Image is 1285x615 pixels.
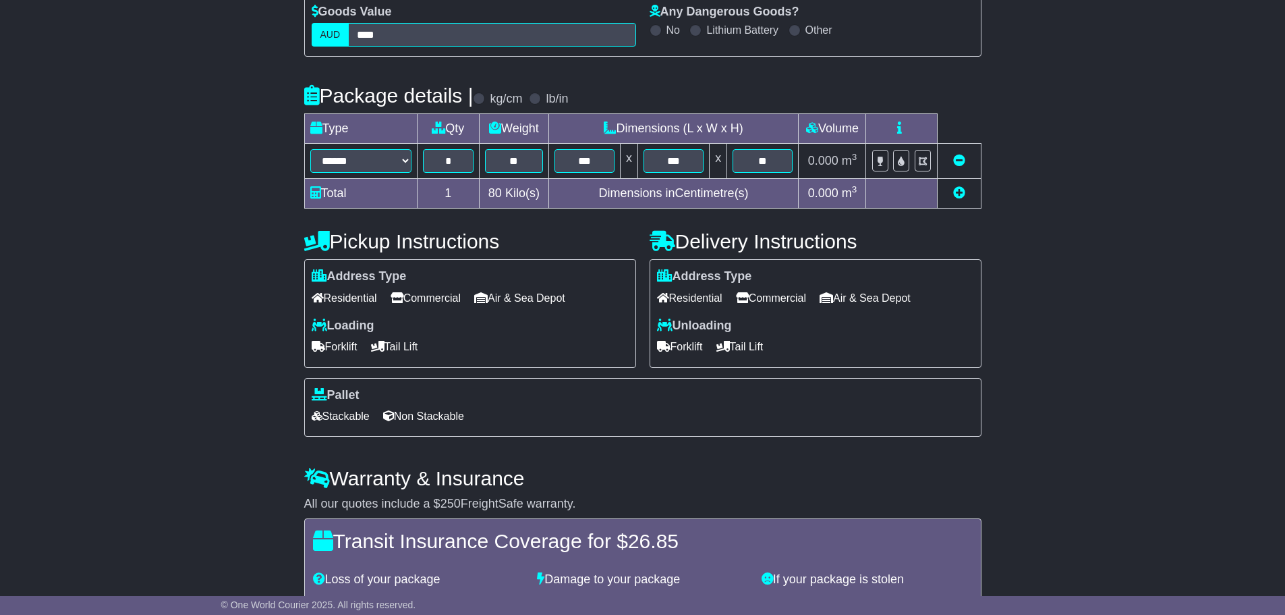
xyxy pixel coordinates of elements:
h4: Delivery Instructions [650,230,981,252]
span: © One World Courier 2025. All rights reserved. [221,599,416,610]
span: m [842,154,857,167]
label: Address Type [657,269,752,284]
label: AUD [312,23,349,47]
span: Tail Lift [716,336,764,357]
span: Tail Lift [371,336,418,357]
label: Loading [312,319,374,333]
span: Non Stackable [383,406,464,427]
h4: Warranty & Insurance [304,467,981,489]
td: Qty [417,114,480,144]
sup: 3 [852,184,857,194]
td: Dimensions in Centimetre(s) [548,179,799,209]
div: All our quotes include a $ FreightSafe warranty. [304,497,981,512]
span: Residential [657,288,722,309]
label: Unloading [657,319,732,333]
h4: Package details | [304,84,474,107]
span: Stackable [312,406,370,427]
sup: 3 [852,152,857,162]
span: 0.000 [808,186,838,200]
td: Volume [799,114,866,144]
label: Lithium Battery [706,24,778,36]
div: Damage to your package [530,572,755,587]
span: 80 [488,186,502,200]
td: x [710,144,727,179]
span: Forklift [312,336,358,357]
span: Forklift [657,336,703,357]
a: Remove this item [953,154,965,167]
div: Loss of your package [306,572,531,587]
span: Air & Sea Depot [820,288,911,309]
span: Commercial [736,288,806,309]
label: kg/cm [490,92,522,107]
span: 1,600 [628,594,658,608]
span: Commercial [391,288,461,309]
div: If your package is stolen [755,572,979,587]
span: 26.85 [628,530,679,552]
div: For an extra $ you're fully covered for the amount of $ . [313,594,973,609]
td: Dimensions (L x W x H) [548,114,799,144]
label: Address Type [312,269,407,284]
label: lb/in [546,92,568,107]
label: Other [805,24,832,36]
span: m [842,186,857,200]
span: Residential [312,288,377,309]
a: Add new item [953,186,965,200]
h4: Transit Insurance Coverage for $ [313,530,973,552]
td: 1 [417,179,480,209]
td: Weight [480,114,549,144]
label: No [666,24,680,36]
td: x [620,144,637,179]
span: 0.000 [808,154,838,167]
span: 250 [440,497,461,510]
td: Kilo(s) [480,179,549,209]
span: Air & Sea Depot [474,288,565,309]
td: Total [304,179,417,209]
label: Goods Value [312,5,392,20]
label: Any Dangerous Goods? [650,5,799,20]
td: Type [304,114,417,144]
h4: Pickup Instructions [304,230,636,252]
span: 26.85 [389,594,419,608]
label: Pallet [312,388,360,403]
